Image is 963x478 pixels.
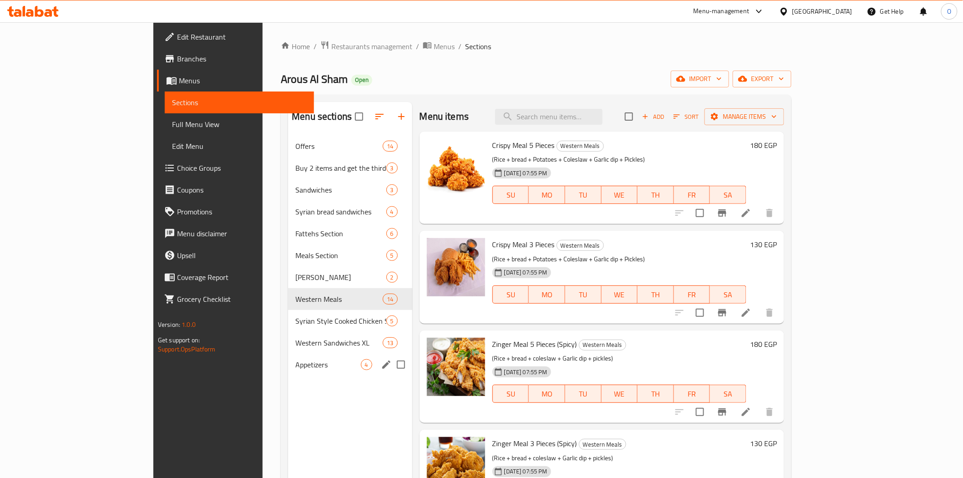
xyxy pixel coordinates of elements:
[674,186,710,204] button: FR
[177,206,307,217] span: Promotions
[710,385,746,403] button: SA
[569,387,598,401] span: TU
[416,41,419,52] li: /
[711,302,733,324] button: Branch-specific-item
[387,251,397,260] span: 5
[390,106,412,127] button: Add section
[641,387,670,401] span: TH
[532,188,562,202] span: MO
[386,206,398,217] div: items
[177,250,307,261] span: Upsell
[565,285,602,304] button: TU
[177,184,307,195] span: Coupons
[423,41,455,52] a: Menus
[750,338,777,351] h6: 180 EGP
[605,288,634,301] span: WE
[383,142,397,151] span: 14
[492,453,746,464] p: (Rice + bread + coleslaw + Garlic dip + pickles)
[619,107,639,126] span: Select section
[710,285,746,304] button: SA
[295,206,386,217] span: Syrian bread sandwiches
[387,164,397,173] span: 3
[172,119,307,130] span: Full Menu View
[295,359,360,370] span: Appetizers
[331,41,412,52] span: Restaurants management
[295,315,386,326] span: Syrian Style Cooked Chicken Section
[386,272,398,283] div: items
[157,157,314,179] a: Choice Groups
[492,285,529,304] button: SU
[602,186,638,204] button: WE
[288,135,412,157] div: Offers14
[158,319,180,331] span: Version:
[557,240,603,251] span: Western Meals
[380,358,393,371] button: edit
[497,188,526,202] span: SU
[492,186,529,204] button: SU
[288,354,412,376] div: Appetizers4edit
[157,70,314,92] a: Menus
[678,387,707,401] span: FR
[172,141,307,152] span: Edit Menu
[579,340,626,350] span: Western Meals
[383,337,397,348] div: items
[668,110,705,124] span: Sort items
[387,317,397,325] span: 5
[386,250,398,261] div: items
[678,73,722,85] span: import
[492,385,529,403] button: SU
[641,112,665,122] span: Add
[710,186,746,204] button: SA
[529,385,565,403] button: MO
[639,110,668,124] span: Add item
[565,385,602,403] button: TU
[288,288,412,310] div: Western Meals14
[690,203,710,223] span: Select to update
[383,295,397,304] span: 14
[361,361,372,369] span: 4
[295,228,386,239] span: Fattehs Section
[492,154,746,165] p: (Rice + bread + Potatoes + Coleslaw + Garlic dip + Pickles)
[602,285,638,304] button: WE
[295,163,386,173] span: Buy 2 items and get the third for free
[605,188,634,202] span: WE
[177,163,307,173] span: Choice Groups
[740,73,784,85] span: export
[532,387,562,401] span: MO
[639,110,668,124] button: Add
[386,315,398,326] div: items
[361,359,372,370] div: items
[295,272,386,283] span: [PERSON_NAME]
[492,238,555,251] span: Crispy Meal 3 Pieces
[386,228,398,239] div: items
[465,41,491,52] span: Sections
[641,288,670,301] span: TH
[351,76,372,84] span: Open
[157,26,314,48] a: Edit Restaurant
[565,186,602,204] button: TU
[501,467,551,476] span: [DATE] 07:55 PM
[295,294,383,305] span: Western Meals
[711,401,733,423] button: Branch-specific-item
[177,53,307,64] span: Branches
[427,338,485,396] img: Zinger Meal 5 Pieces (Spicy)
[288,310,412,332] div: Syrian Style Cooked Chicken Section5
[177,31,307,42] span: Edit Restaurant
[492,138,555,152] span: Crispy Meal 5 Pieces
[678,288,707,301] span: FR
[350,107,369,126] span: Select all sections
[501,169,551,178] span: [DATE] 07:55 PM
[295,250,386,261] span: Meals Section
[434,41,455,52] span: Menus
[759,302,781,324] button: delete
[740,307,751,318] a: Edit menu item
[759,202,781,224] button: delete
[557,141,603,151] span: Western Meals
[678,188,707,202] span: FR
[674,385,710,403] button: FR
[281,69,348,89] span: Arous Al Sham
[671,110,701,124] button: Sort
